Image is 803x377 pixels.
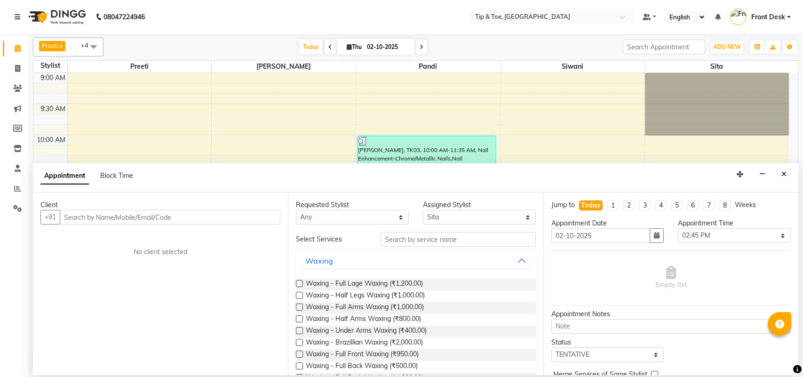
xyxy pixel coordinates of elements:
[763,339,794,368] iframe: chat widget
[551,200,575,210] div: Jump to
[623,40,705,54] input: Search Appointment
[751,12,785,22] span: Front Desk
[60,210,280,225] input: Search by Name/Mobile/Email/Code
[306,326,427,337] span: Waxing - Under Arms Waxing (₹400.00)
[356,61,500,72] span: Pandi
[300,252,532,269] button: Waxing
[103,4,145,30] b: 08047224946
[703,200,715,211] li: 7
[35,135,67,145] div: 10:00 AM
[344,43,364,50] span: Thu
[730,8,747,25] img: Front Desk
[581,201,601,210] div: Today
[306,349,419,361] span: Waxing - Full Front Waxing (₹950.00)
[212,61,356,72] span: [PERSON_NAME]
[306,290,425,302] span: Waxing - Half Legs Waxing (₹1,000.00)
[655,200,667,211] li: 4
[551,337,664,347] div: Status
[306,302,424,314] span: Waxing - Full Arms Waxing (₹1,000.00)
[39,73,67,83] div: 9:00 AM
[299,40,323,54] span: Today
[777,167,791,182] button: Close
[381,232,536,247] input: Search by service name
[607,200,619,211] li: 1
[711,40,743,54] button: ADD NEW
[40,210,60,225] button: +91
[306,361,418,373] span: Waxing - Full Back Waxing (₹500.00)
[100,171,133,180] span: Block Time
[33,61,67,71] div: Stylist
[687,200,699,211] li: 6
[719,200,731,211] li: 8
[306,279,423,290] span: Waxing - Full Lage Waxing (₹1,200.00)
[713,43,741,50] span: ADD NEW
[645,61,789,72] span: Sita
[306,314,421,326] span: Waxing - Half Arms Waxing (₹800.00)
[305,255,333,266] div: Waxing
[655,266,687,290] span: Empty list
[63,247,258,257] div: No client selected
[40,168,89,184] span: Appointment
[58,42,63,49] a: x
[678,218,791,228] div: Appointment Time
[289,234,374,244] div: Select Services
[81,41,95,49] span: +4
[551,309,791,319] div: Appointment Notes
[39,104,67,114] div: 9:30 AM
[423,200,536,210] div: Assigned Stylist
[42,42,58,49] span: Preeti
[639,200,651,211] li: 3
[24,4,88,30] img: logo
[623,200,635,211] li: 2
[68,61,212,72] span: Preeti
[671,200,683,211] li: 5
[364,40,411,54] input: 2025-10-02
[735,200,756,210] div: Weeks
[501,61,644,72] span: Siwani
[306,337,423,349] span: Waxing - Brazillian Waxing (₹2,000.00)
[551,218,664,228] div: Appointment Date
[296,200,409,210] div: Requested Stylist
[40,200,280,210] div: Client
[551,228,651,243] input: yyyy-mm-dd
[358,136,496,234] div: [PERSON_NAME], TK03, 10:00 AM-11:35 AM, Nail Enhancement-Chrome/Metallic Nails,Nail Maintenance-P...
